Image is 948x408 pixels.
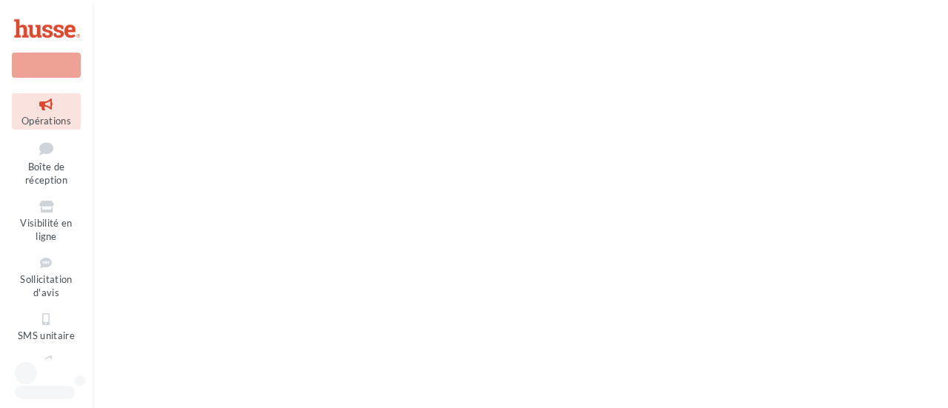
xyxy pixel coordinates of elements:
a: SMS unitaire [12,308,81,344]
a: Sollicitation d'avis [12,252,81,302]
a: Opérations [12,93,81,130]
span: Boîte de réception [25,161,67,187]
div: Nouvelle campagne [12,53,81,78]
a: Campagnes [12,350,81,387]
a: Visibilité en ligne [12,195,81,246]
span: Opérations [21,115,71,127]
span: SMS unitaire [18,330,75,341]
span: Sollicitation d'avis [20,273,72,299]
span: Visibilité en ligne [20,217,72,243]
a: Boîte de réception [12,136,81,190]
